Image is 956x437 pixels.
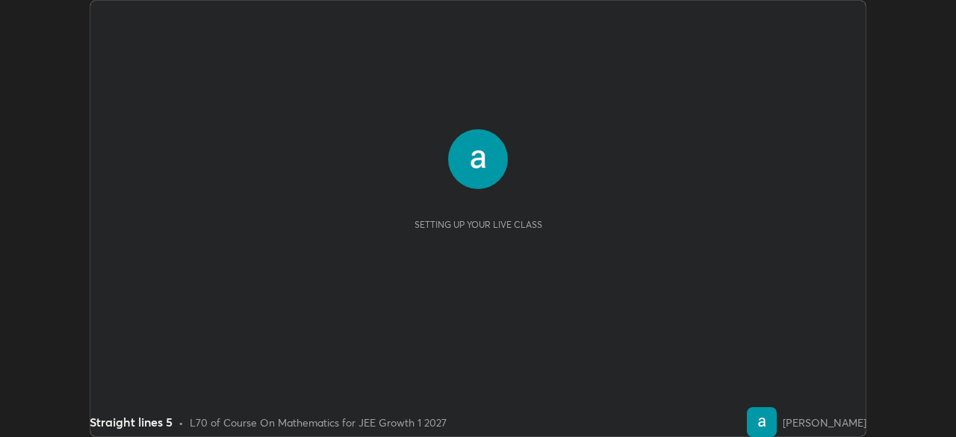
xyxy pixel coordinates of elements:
[448,129,508,189] img: 316b310aa85c4509858af0f6084df3c4.86283782_3
[190,415,447,430] div: L70 of Course On Mathematics for JEE Growth 1 2027
[415,219,542,230] div: Setting up your live class
[179,415,184,430] div: •
[90,413,173,431] div: Straight lines 5
[783,415,866,430] div: [PERSON_NAME]
[747,407,777,437] img: 316b310aa85c4509858af0f6084df3c4.86283782_3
